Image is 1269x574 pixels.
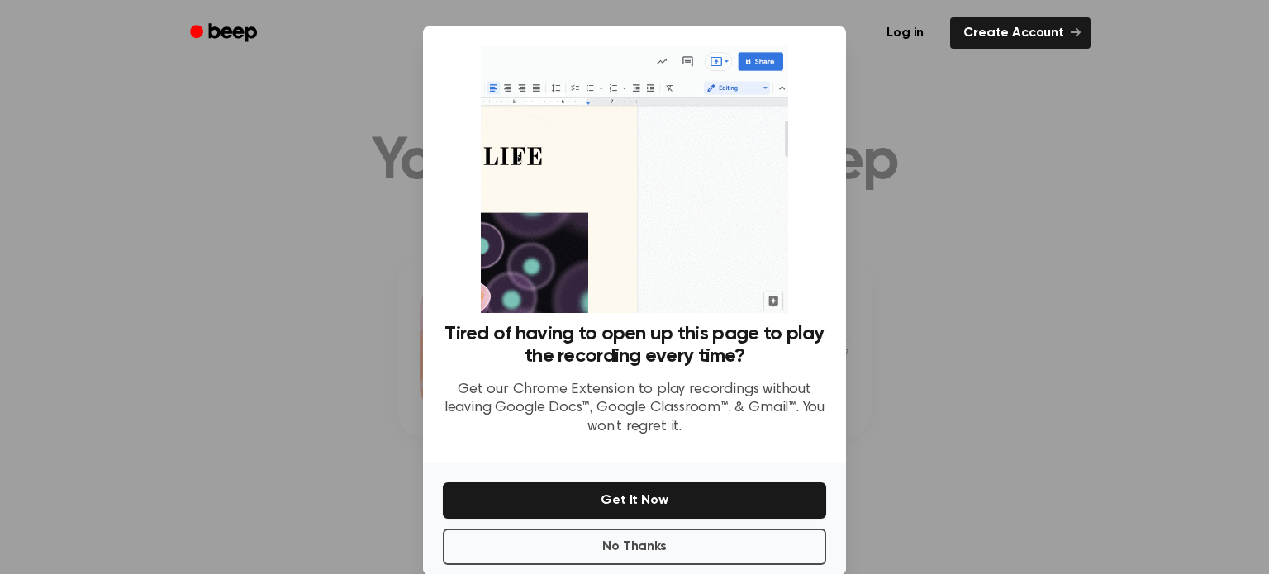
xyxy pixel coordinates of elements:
[443,482,826,519] button: Get It Now
[443,381,826,437] p: Get our Chrome Extension to play recordings without leaving Google Docs™, Google Classroom™, & Gm...
[950,17,1091,49] a: Create Account
[870,14,940,52] a: Log in
[481,46,787,313] img: Beep extension in action
[178,17,272,50] a: Beep
[443,529,826,565] button: No Thanks
[443,323,826,368] h3: Tired of having to open up this page to play the recording every time?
